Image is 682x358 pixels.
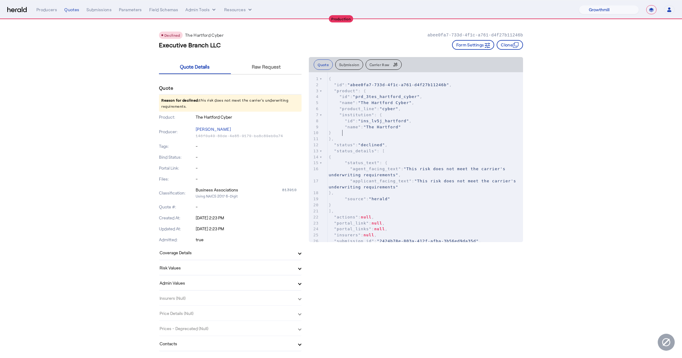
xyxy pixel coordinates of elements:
mat-panel-title: Coverage Details [160,249,294,256]
span: "institution" [339,113,374,117]
span: "submission_id" [334,239,374,243]
span: : [329,179,519,189]
div: 8 [309,118,319,124]
span: null [372,221,382,225]
span: "prd_3tes_hartford_cyber" [353,94,420,99]
span: : [329,197,390,201]
span: "actions" [334,215,358,219]
p: true [196,237,302,243]
span: "herald" [369,197,390,201]
p: Product: [159,114,194,120]
p: - [196,204,302,210]
div: 20 [309,202,319,208]
p: Portal Link: [159,165,194,171]
span: : , [329,143,387,147]
span: null [374,227,385,231]
span: ], [329,209,334,213]
span: "This risk does not meet the carrier's underwriting requirements" [329,179,519,189]
p: Admitted: [159,237,194,243]
p: Classification: [159,190,194,196]
span: "id" [345,119,355,123]
span: "This risk does not meet the carrier's underwriting requirements" [329,167,508,177]
mat-expansion-panel-header: Admin Values [159,275,302,290]
span: "id" [334,83,345,87]
p: Updated At: [159,226,194,232]
div: 13 [309,148,319,154]
mat-panel-title: Contacts [160,340,294,347]
div: 26 [309,238,319,244]
div: 2 [309,82,319,88]
span: { [329,155,331,159]
span: "applicant_facing_text" [350,179,412,183]
span: Quote Details [180,64,210,69]
p: abee0fa7-733d-4f1c-a761-d4f27b11246b [427,32,523,38]
span: } [329,203,331,207]
p: - [196,154,302,160]
span: "2424b78e-803a-412f-afba-3b56ed9da35d" [377,239,478,243]
p: Producer: [159,129,194,135]
div: 5 [309,100,319,106]
div: 7 [309,112,319,118]
p: - [196,143,302,149]
span: "id" [339,94,350,99]
p: The Hartford Cyber [185,32,224,38]
button: Submission [335,59,363,70]
mat-panel-title: Admin Values [160,280,294,286]
span: Declined [164,33,180,37]
button: Form Settings [452,40,495,50]
span: : [329,125,401,129]
span: : [ [329,149,385,153]
span: null [361,215,371,219]
div: 23 [309,220,319,226]
span: "The Hartford" [363,125,401,129]
div: 10 [309,130,319,136]
button: Resources dropdown menu [224,7,253,13]
span: }, [329,191,334,195]
span: : , [329,119,412,123]
button: Carrier Raw [366,59,402,70]
span: } [329,130,331,135]
span: "portal_link" [334,221,369,225]
p: Using NAICS 2017 6-Digit [196,193,302,199]
span: "status" [334,143,356,147]
span: { [329,76,331,81]
span: "portal_links" [334,227,372,231]
span: Raw Request [252,64,281,69]
p: The Hartford Cyber [196,114,302,120]
p: Created At: [159,215,194,221]
div: 19 [309,196,319,202]
img: Herald Logo [7,7,27,13]
span: "agent_facing_text" [350,167,401,171]
span: "product_line" [339,106,377,111]
span: : { [329,160,387,165]
p: [DATE] 2:23 PM [196,215,302,221]
div: 1 [309,76,319,82]
div: Producers [36,7,57,13]
div: 6 [309,106,319,112]
span: : , [329,215,374,219]
h3: Executive Branch LLC [159,41,221,49]
span: : , [329,239,481,243]
span: Reason for declined: [161,98,199,102]
p: this risk does not meet the carrier's underwriting requirements. [159,95,302,112]
p: Bind Status: [159,154,194,160]
h4: Quote [159,84,173,92]
div: 14 [309,154,319,160]
herald-code-block: quote [309,72,523,242]
span: : , [329,233,377,237]
span: "cyber" [380,106,398,111]
div: 24 [309,226,319,232]
span: "insurers" [334,233,361,237]
div: 3 [309,88,319,94]
div: 9 [309,124,319,130]
mat-expansion-panel-header: Risk Values [159,260,302,275]
mat-expansion-panel-header: Contacts [159,336,302,351]
div: 16 [309,166,319,172]
span: : { [329,113,382,117]
div: Submissions [86,7,112,13]
div: 25 [309,232,319,238]
span: Carrier Raw [370,63,389,66]
div: Production [329,15,353,22]
div: 4 [309,94,319,100]
span: : , [329,167,508,177]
